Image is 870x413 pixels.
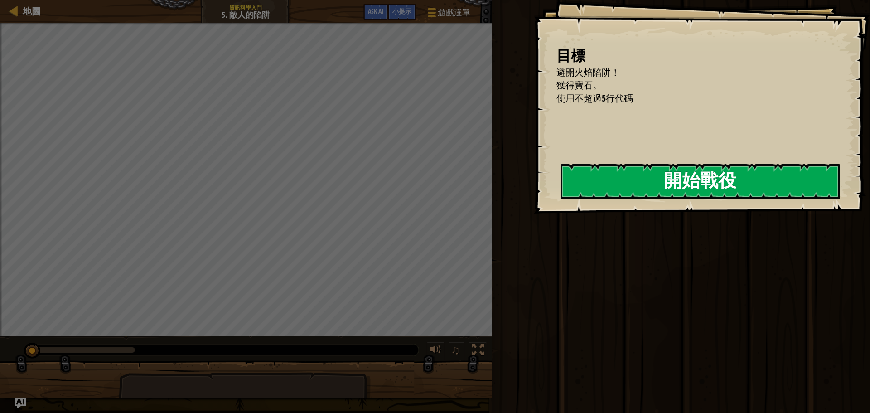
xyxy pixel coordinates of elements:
button: ♫ [449,342,464,360]
div: 目標 [556,45,838,66]
button: 切換全螢幕 [469,342,487,360]
span: 避開火焰陷阱！ [556,66,620,78]
li: 使用不超過5行代碼 [545,92,836,105]
span: 小提示 [392,7,411,15]
a: 地圖 [18,5,41,17]
span: Ask AI [368,7,383,15]
span: 遊戲選單 [438,7,470,19]
span: 使用不超過5行代碼 [556,92,633,104]
button: 開始戰役 [561,164,840,199]
button: Ask AI [363,4,388,20]
button: Ask AI [15,398,26,408]
li: 避開火焰陷阱！ [545,66,836,79]
span: 地圖 [23,5,41,17]
button: 遊戲選單 [420,4,476,25]
li: 獲得寶石。 [545,79,836,92]
span: 獲得寶石。 [556,79,602,91]
button: 調整音量 [426,342,445,360]
span: ♫ [451,343,460,357]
